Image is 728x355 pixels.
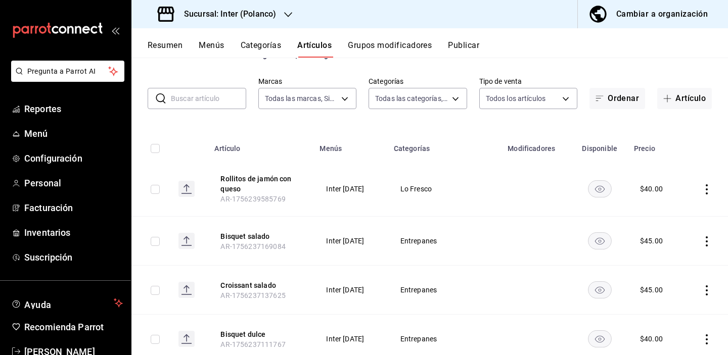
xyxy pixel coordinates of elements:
span: Inter [DATE] [326,185,375,192]
a: Pregunta a Parrot AI [7,73,124,84]
span: Inter [DATE] [326,335,375,342]
span: Entrepanes [400,237,489,244]
button: actions [702,334,712,344]
button: Categorías [241,40,282,58]
button: Publicar [448,40,479,58]
th: Categorías [388,129,502,162]
th: Modificadores [502,129,571,162]
span: Inter [DATE] [326,286,375,293]
th: Artículo [208,129,313,162]
span: Recomienda Parrot [24,320,123,334]
span: Inter [DATE] [326,237,375,244]
span: Configuración [24,151,123,165]
button: Artículos [297,40,332,58]
button: edit-product-location [220,329,301,339]
div: $ 40.00 [640,184,663,194]
span: Pregunta a Parrot AI [27,66,109,77]
span: Facturación [24,201,123,215]
div: navigation tabs [148,40,728,58]
span: Suscripción [24,250,123,264]
div: $ 45.00 [640,236,663,246]
button: actions [702,236,712,246]
span: Entrepanes [400,286,489,293]
div: $ 45.00 [640,285,663,295]
span: Ayuda [24,297,110,309]
button: actions [702,184,712,194]
span: Todas las marcas, Sin marca [265,93,338,104]
label: Tipo de venta [479,78,578,85]
div: Cambiar a organización [616,7,708,21]
span: AR-1756239585769 [220,195,285,203]
span: Entrepanes [400,335,489,342]
span: Personal [24,176,123,190]
button: edit-product-location [220,174,301,194]
button: actions [702,285,712,295]
button: availability-product [588,281,612,298]
span: AR-1756237137625 [220,291,285,299]
button: Ordenar [589,88,645,109]
div: $ 40.00 [640,334,663,344]
span: Menú [24,127,123,140]
span: Inventarios [24,226,123,239]
button: Grupos modificadores [348,40,432,58]
button: Resumen [148,40,183,58]
th: Precio [628,129,683,162]
th: Menús [313,129,387,162]
button: availability-product [588,330,612,347]
button: Artículo [657,88,712,109]
label: Categorías [369,78,467,85]
button: edit-product-location [220,231,301,241]
span: Lo Fresco [400,185,489,192]
span: Reportes [24,102,123,116]
input: Buscar artículo [171,88,246,109]
button: open_drawer_menu [111,26,119,34]
button: edit-product-location [220,280,301,290]
button: Menús [199,40,224,58]
span: Todas las categorías, Sin categoría [375,93,448,104]
span: Todos los artículos [486,93,546,104]
button: Pregunta a Parrot AI [11,61,124,82]
span: AR-1756237111767 [220,340,285,348]
button: availability-product [588,180,612,197]
span: AR-1756237169084 [220,242,285,250]
button: availability-product [588,232,612,249]
label: Marcas [258,78,357,85]
h3: Sucursal: Inter (Polanco) [176,8,276,20]
th: Disponible [572,129,628,162]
